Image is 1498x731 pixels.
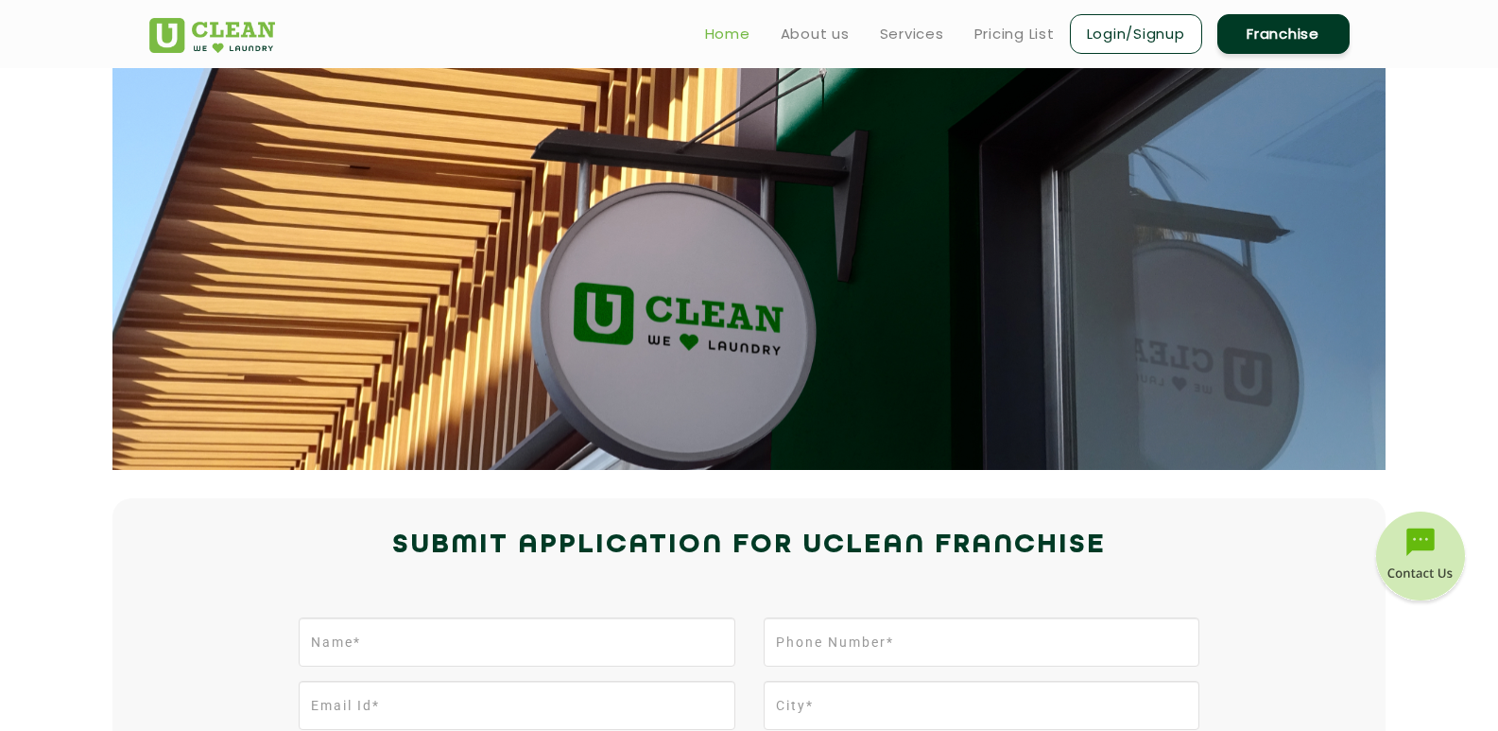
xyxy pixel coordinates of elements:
[299,618,734,667] input: Name*
[764,681,1199,730] input: City*
[705,23,750,45] a: Home
[299,681,734,730] input: Email Id*
[149,18,275,53] img: UClean Laundry and Dry Cleaning
[781,23,850,45] a: About us
[880,23,944,45] a: Services
[1070,14,1202,54] a: Login/Signup
[149,523,1350,568] h2: Submit Application for UCLEAN FRANCHISE
[1373,512,1468,606] img: contact-btn
[764,618,1199,667] input: Phone Number*
[974,23,1055,45] a: Pricing List
[1217,14,1350,54] a: Franchise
